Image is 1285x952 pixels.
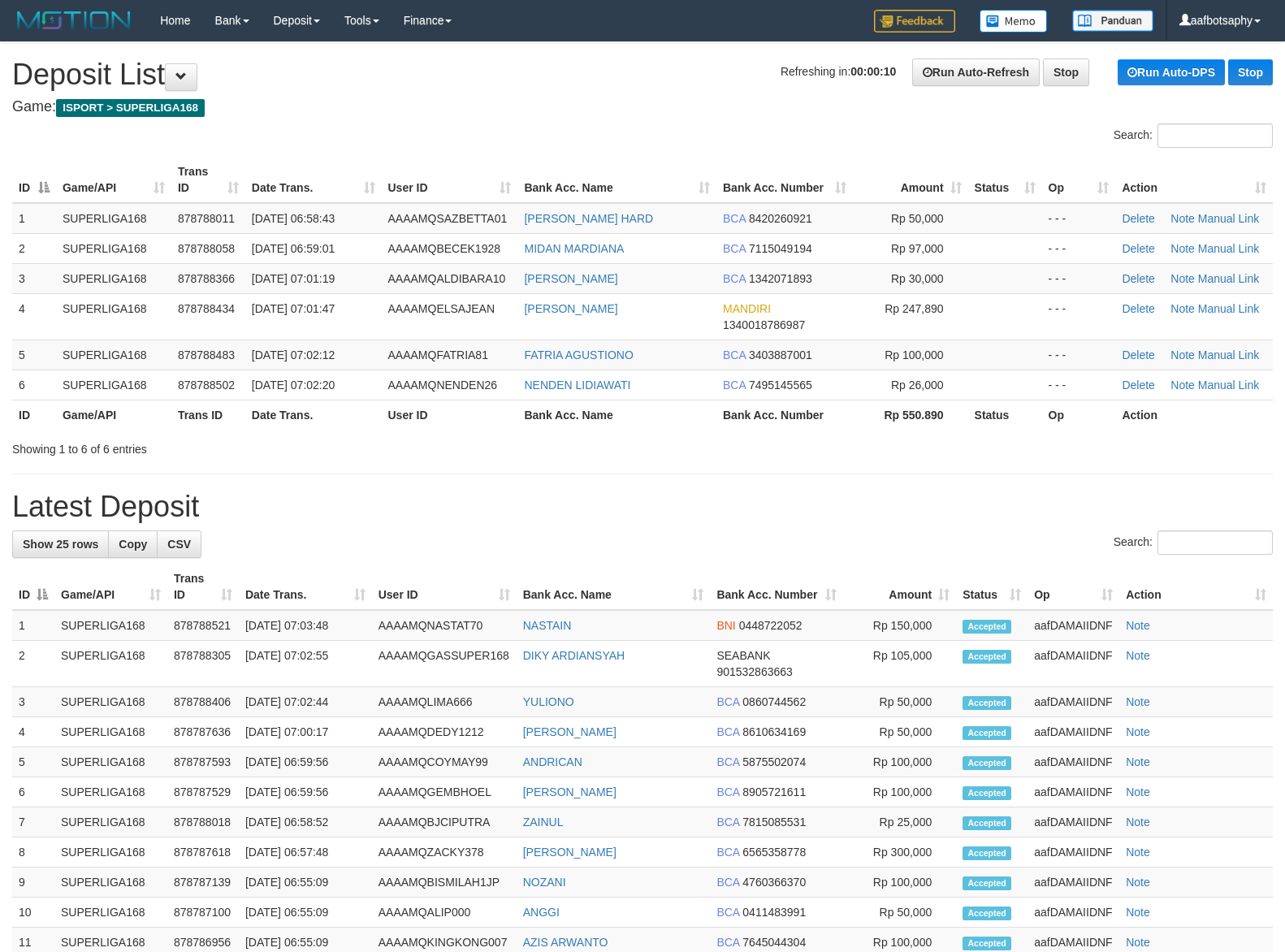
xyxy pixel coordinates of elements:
[239,837,372,868] td: [DATE] 06:57:48
[524,379,630,392] a: NENDEN LIDIAWATI
[716,846,739,859] span: BCA
[742,785,806,798] span: Copy 8905721611 to clipboard
[239,687,372,717] td: [DATE] 07:02:44
[843,898,956,928] td: Rp 50,000
[167,717,239,747] td: 878787636
[723,379,746,392] span: BCA
[252,212,335,225] span: [DATE] 06:58:43
[1122,302,1154,315] a: Delete
[372,777,517,807] td: AAAAMQGEMBHOEL
[716,400,853,430] th: Bank Acc. Number
[523,619,572,632] a: NASTAIN
[23,538,98,551] span: Show 25 rows
[1126,725,1150,738] a: Note
[178,272,235,285] span: 878788366
[12,491,1273,523] h1: Latest Deposit
[167,777,239,807] td: 878787529
[963,726,1011,740] span: Accepted
[710,564,843,610] th: Bank Acc. Number: activate to sort column ascending
[891,272,944,285] span: Rp 30,000
[781,65,896,78] span: Refreshing in:
[54,898,167,928] td: SUPERLIGA168
[1028,837,1119,868] td: aafDAMAIIDNF
[12,687,54,717] td: 3
[56,340,171,370] td: SUPERLIGA168
[1072,10,1153,32] img: panduan.png
[843,837,956,868] td: Rp 300,000
[1198,212,1260,225] a: Manual Link
[1126,936,1150,949] a: Note
[12,58,1273,91] h1: Deposit List
[1170,348,1195,361] a: Note
[963,650,1011,664] span: Accepted
[167,538,191,551] span: CSV
[12,641,54,687] td: 2
[12,340,56,370] td: 5
[108,530,158,558] a: Copy
[56,99,205,117] span: ISPORT > SUPERLIGA168
[12,157,56,203] th: ID: activate to sort column descending
[12,610,54,641] td: 1
[252,242,335,255] span: [DATE] 06:59:01
[963,876,1011,890] span: Accepted
[523,936,608,949] a: AZIS ARWANTO
[54,641,167,687] td: SUPERLIGA168
[853,400,968,430] th: Rp 550.890
[1126,906,1150,919] a: Note
[54,610,167,641] td: SUPERLIGA168
[239,610,372,641] td: [DATE] 07:03:48
[1042,370,1116,400] td: - - -
[749,379,812,392] span: Copy 7495145565 to clipboard
[716,785,739,798] span: BCA
[523,725,617,738] a: [PERSON_NAME]
[1170,302,1195,315] a: Note
[517,157,716,203] th: Bank Acc. Name: activate to sort column ascending
[524,272,617,285] a: [PERSON_NAME]
[239,747,372,777] td: [DATE] 06:59:56
[372,807,517,837] td: AAAAMQBJCIPUTRA
[12,898,54,928] td: 10
[171,157,245,203] th: Trans ID: activate to sort column ascending
[388,212,508,225] span: AAAAMQSAZBETTA01
[963,696,1011,710] span: Accepted
[1122,272,1154,285] a: Delete
[749,272,812,285] span: Copy 1342071893 to clipboard
[372,747,517,777] td: AAAAMQCOYMAY99
[252,348,335,361] span: [DATE] 07:02:12
[716,725,739,738] span: BCA
[372,610,517,641] td: AAAAMQNASTAT70
[1122,379,1154,392] a: Delete
[1028,717,1119,747] td: aafDAMAIIDNF
[1122,348,1154,361] a: Delete
[1118,59,1225,85] a: Run Auto-DPS
[963,786,1011,800] span: Accepted
[372,687,517,717] td: AAAAMQLIMA666
[1114,530,1273,555] label: Search:
[1042,203,1116,234] td: - - -
[167,610,239,641] td: 878788521
[372,837,517,868] td: AAAAMQZACKY378
[157,530,201,558] a: CSV
[524,348,633,361] a: FATRIA AGUSTIONO
[739,619,803,632] span: Copy 0448722052 to clipboard
[742,846,806,859] span: Copy 6565358778 to clipboard
[12,530,109,558] a: Show 25 rows
[12,8,136,32] img: MOTION_logo.png
[723,348,746,361] span: BCA
[843,610,956,641] td: Rp 150,000
[1042,293,1116,340] td: - - -
[891,212,944,225] span: Rp 50,000
[239,641,372,687] td: [DATE] 07:02:55
[252,302,335,315] span: [DATE] 07:01:47
[963,816,1011,830] span: Accepted
[178,302,235,315] span: 878788434
[1028,610,1119,641] td: aafDAMAIIDNF
[716,649,770,662] span: SEABANK
[1119,564,1273,610] th: Action: activate to sort column ascending
[885,302,943,315] span: Rp 247,890
[1028,687,1119,717] td: aafDAMAIIDNF
[1157,123,1273,148] input: Search:
[523,816,564,829] a: ZAINUL
[1042,157,1116,203] th: Op: activate to sort column ascending
[1028,777,1119,807] td: aafDAMAIIDNF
